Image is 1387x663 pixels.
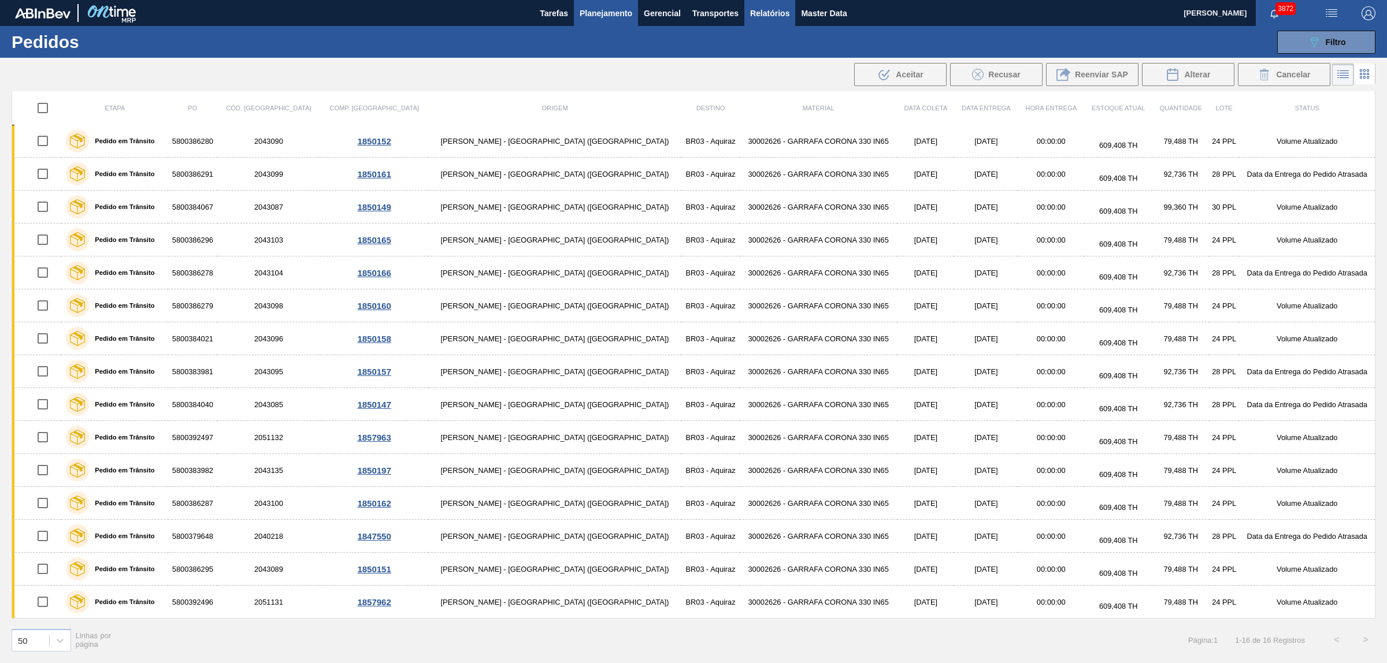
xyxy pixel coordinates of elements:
td: [PERSON_NAME] - [GEOGRAPHIC_DATA] ([GEOGRAPHIC_DATA]) [428,355,681,388]
label: Pedido em Trânsito [89,203,154,210]
td: 92,736 TH [1152,256,1209,289]
span: Relatórios [750,6,789,20]
td: [PERSON_NAME] - [GEOGRAPHIC_DATA] ([GEOGRAPHIC_DATA]) [428,158,681,191]
div: 50 [18,635,28,645]
td: 00:00:00 [1018,355,1084,388]
td: 5800386280 [168,125,217,158]
td: [DATE] [954,125,1018,158]
div: Visão em Cards [1354,64,1375,85]
label: Pedido em Trânsito [89,401,154,408]
td: [DATE] [954,224,1018,256]
td: [DATE] [897,553,954,586]
td: 5800386291 [168,158,217,191]
span: 3872 [1275,2,1296,15]
div: 1850158 [322,334,427,344]
button: > [1351,625,1380,654]
td: Data da Entrega do Pedido Atrasada [1239,355,1375,388]
td: BR03 - Aquiraz [681,256,740,289]
td: Data da Entrega do Pedido Atrasada [1239,256,1375,289]
span: 609,408 TH [1099,174,1138,182]
td: 2043095 [217,355,321,388]
span: Página : 1 [1188,636,1218,645]
td: [PERSON_NAME] - [GEOGRAPHIC_DATA] ([GEOGRAPHIC_DATA]) [428,125,681,158]
button: Recusar [950,63,1043,86]
td: [PERSON_NAME] - [GEOGRAPHIC_DATA] ([GEOGRAPHIC_DATA]) [428,520,681,553]
td: [DATE] [897,289,954,322]
td: 30002626 - GARRAFA CORONA 330 IN65 [740,256,897,289]
div: 1850166 [322,268,427,278]
span: 1 - 16 de 16 Registros [1235,636,1305,645]
span: 609,408 TH [1099,338,1138,347]
label: Pedido em Trânsito [89,137,154,144]
td: 79,488 TH [1152,322,1209,355]
span: Quantidade [1160,105,1202,111]
td: 28 PPL [1209,158,1239,191]
button: Alterar [1142,63,1234,86]
span: 609,408 TH [1099,602,1138,610]
span: 609,408 TH [1099,470,1138,479]
td: 30002626 - GARRAFA CORONA 330 IN65 [740,158,897,191]
td: [DATE] [897,158,954,191]
td: [DATE] [954,355,1018,388]
span: Data coleta [904,105,948,111]
td: Volume Atualizado [1239,553,1375,586]
label: Pedido em Trânsito [89,302,154,309]
label: Pedido em Trânsito [89,236,154,243]
td: 2043098 [217,289,321,322]
img: TNhmsLtSVTkK8tSr43FrP2fwEKptu5GPRR3wAAAABJRU5ErkJggg== [15,8,71,18]
img: Logout [1362,6,1375,20]
a: Pedido em Trânsito58003862962043103[PERSON_NAME] - [GEOGRAPHIC_DATA] ([GEOGRAPHIC_DATA])BR03 - Aq... [12,224,1375,256]
a: Pedido em Trânsito58003862872043100[PERSON_NAME] - [GEOGRAPHIC_DATA] ([GEOGRAPHIC_DATA])BR03 - Aq... [12,487,1375,520]
td: BR03 - Aquiraz [681,355,740,388]
a: Pedido em Trânsito58003862912043099[PERSON_NAME] - [GEOGRAPHIC_DATA] ([GEOGRAPHIC_DATA])BR03 - Aq... [12,158,1375,191]
td: 5800384021 [168,322,217,355]
td: 28 PPL [1209,355,1239,388]
td: 24 PPL [1209,586,1239,619]
span: 609,408 TH [1099,569,1138,578]
td: [DATE] [954,586,1018,619]
span: Recusar [988,70,1020,79]
td: Data da Entrega do Pedido Atrasada [1239,520,1375,553]
td: BR03 - Aquiraz [681,553,740,586]
td: BR03 - Aquiraz [681,322,740,355]
td: 30002626 - GARRAFA CORONA 330 IN65 [740,224,897,256]
td: [PERSON_NAME] - [GEOGRAPHIC_DATA] ([GEOGRAPHIC_DATA]) [428,586,681,619]
label: Pedido em Trânsito [89,500,154,506]
td: [DATE] [954,322,1018,355]
span: Linhas por página [76,631,112,649]
span: Estoque atual [1092,105,1145,111]
td: 2043100 [217,487,321,520]
label: Pedido em Trânsito [89,170,154,177]
button: Aceitar [854,63,947,86]
span: Comp. [GEOGRAPHIC_DATA] [329,105,419,111]
td: 2051131 [217,586,321,619]
td: 2043085 [217,388,321,421]
a: Pedido em Trânsito58003862952043089[PERSON_NAME] - [GEOGRAPHIC_DATA] ([GEOGRAPHIC_DATA])BR03 - Aq... [12,553,1375,586]
td: Volume Atualizado [1239,322,1375,355]
td: [DATE] [954,289,1018,322]
div: 1857962 [322,597,427,607]
td: Volume Atualizado [1239,454,1375,487]
td: [DATE] [954,421,1018,454]
td: 00:00:00 [1018,125,1084,158]
span: 609,408 TH [1099,273,1138,281]
a: Pedido em Trânsito58003924972051132[PERSON_NAME] - [GEOGRAPHIC_DATA] ([GEOGRAPHIC_DATA])BR03 - Aq... [12,421,1375,454]
td: 5800392496 [168,586,217,619]
td: 5800384067 [168,191,217,224]
td: [PERSON_NAME] - [GEOGRAPHIC_DATA] ([GEOGRAPHIC_DATA]) [428,487,681,520]
span: Origem [542,105,568,111]
td: 92,736 TH [1152,520,1209,553]
td: [DATE] [954,158,1018,191]
span: 609,408 TH [1099,306,1138,314]
td: BR03 - Aquiraz [681,388,740,421]
button: < [1322,625,1351,654]
td: 2043087 [217,191,321,224]
td: BR03 - Aquiraz [681,487,740,520]
a: Pedido em Trânsito58003840212043096[PERSON_NAME] - [GEOGRAPHIC_DATA] ([GEOGRAPHIC_DATA])BR03 - Aq... [12,322,1375,355]
td: BR03 - Aquiraz [681,191,740,224]
span: 609,408 TH [1099,437,1138,446]
button: Filtro [1277,31,1375,54]
td: Volume Atualizado [1239,125,1375,158]
span: Gerencial [644,6,681,20]
span: Aceitar [896,70,923,79]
